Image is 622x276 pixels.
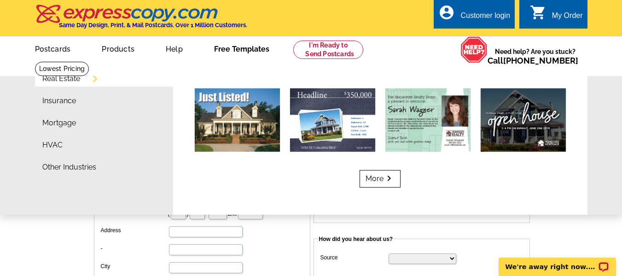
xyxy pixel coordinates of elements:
span: Need help? Are you stuck? [488,47,583,65]
legend: How did you hear about us? [318,235,394,243]
a: Mortgage [42,119,76,127]
img: Market report [385,88,470,152]
img: help [460,36,488,63]
i: shopping_cart [530,4,546,21]
a: Same Day Design, Print, & Mail Postcards. Over 1 Million Customers. [35,11,247,29]
iframe: LiveChat chat widget [493,247,622,276]
a: [PHONE_NUMBER] [503,56,578,65]
a: account_circle Customer login [438,10,510,22]
a: HVAC [42,141,63,149]
span: Call [488,56,578,65]
a: Insurance [42,97,76,105]
label: Address [101,226,168,235]
i: account_circle [438,4,455,21]
label: City [101,262,168,270]
img: Just listed [194,88,279,152]
label: Source [320,253,388,262]
h4: Same Day Design, Print, & Mail Postcards. Over 1 Million Customers. [59,22,247,29]
a: Products [87,37,149,59]
label: - [101,244,168,253]
a: Other Industries [42,164,96,171]
a: Help [151,37,198,59]
div: Customer login [460,12,510,24]
img: Just sold [290,88,375,152]
a: shopping_cart My Order [530,10,583,22]
img: Open house [480,88,565,152]
a: Morekeyboard_arrow_right [360,170,401,188]
a: Real Estate [42,75,80,82]
div: My Order [552,12,583,24]
a: Free Templates [199,37,284,59]
a: Postcards [20,37,86,59]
